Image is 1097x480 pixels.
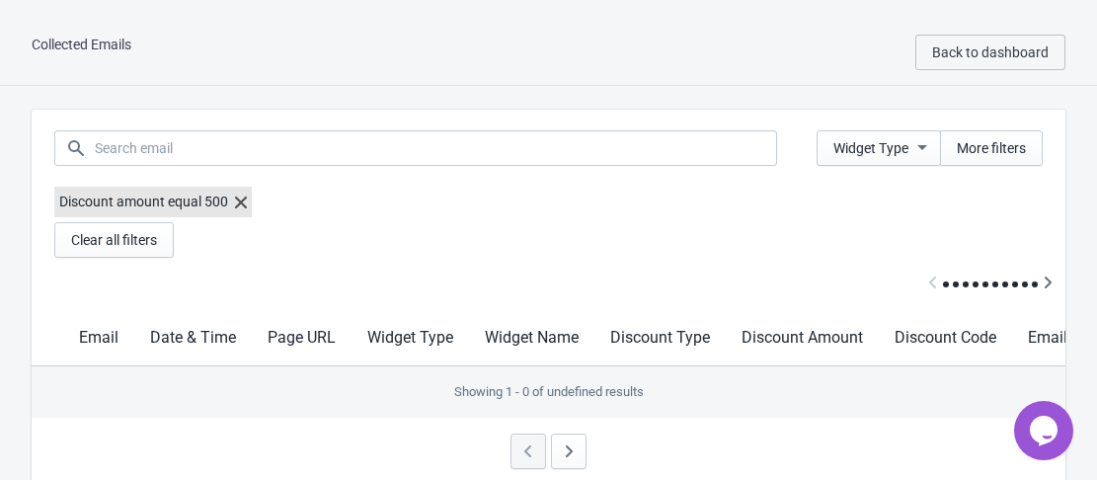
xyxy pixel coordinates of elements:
[252,310,352,366] th: Page URL
[54,222,174,258] button: Clear all filters
[833,140,908,156] span: Widget Type
[726,310,879,366] th: Discount Amount
[32,366,1065,418] div: Showing 1 - 0 of undefined results
[94,130,777,166] input: Search email
[1030,266,1065,302] button: Scroll table right one column
[594,310,726,366] th: Discount Type
[932,44,1049,60] span: Back to dashboard
[915,35,1065,70] button: Back to dashboard
[940,130,1043,166] button: More filters
[469,310,594,366] th: Widget Name
[957,140,1026,156] span: More filters
[134,310,252,366] th: Date & Time
[54,187,252,217] label: Discount amount equal 500
[352,310,469,366] th: Widget Type
[817,130,941,166] button: Widget Type
[879,310,1012,366] th: Discount Code
[63,310,134,366] th: Email
[1014,401,1077,460] iframe: chat widget
[71,232,157,248] span: Clear all filters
